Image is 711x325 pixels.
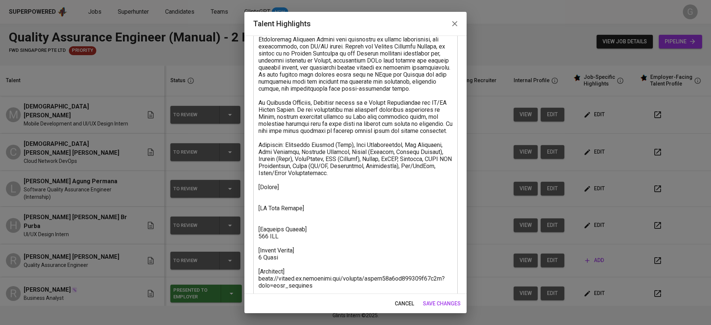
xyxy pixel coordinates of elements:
span: save changes [423,299,461,308]
span: cancel [395,299,414,308]
button: save changes [420,297,464,311]
h2: Talent Highlights [253,18,458,30]
button: cancel [392,297,417,311]
textarea: Loremips do s ametc adipisci el Seddoeiusmo Temporincid utla Etdoloremag Aliquaen Admini veni qui... [258,29,453,303]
